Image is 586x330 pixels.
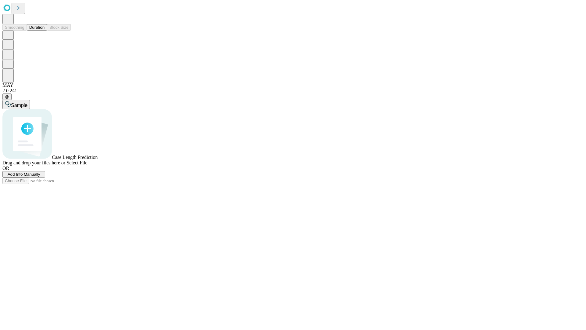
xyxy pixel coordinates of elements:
[52,155,98,160] span: Case Length Prediction
[47,24,71,31] button: Block Size
[2,94,12,100] button: @
[2,171,45,178] button: Add Info Manually
[2,24,27,31] button: Smoothing
[5,94,9,99] span: @
[2,160,65,165] span: Drag and drop your files here or
[2,88,584,94] div: 2.0.241
[2,100,30,109] button: Sample
[27,24,47,31] button: Duration
[11,103,27,108] span: Sample
[2,166,9,171] span: OR
[2,82,584,88] div: MAY
[67,160,87,165] span: Select File
[8,172,40,177] span: Add Info Manually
